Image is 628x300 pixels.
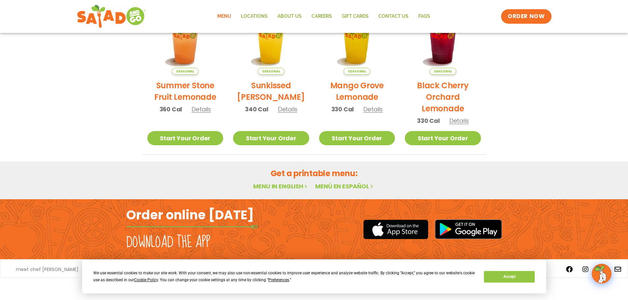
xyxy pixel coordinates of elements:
img: new-SAG-logo-768×292 [77,3,146,30]
h2: Black Cherry Orchard Lemonade [405,80,481,114]
span: Seasonal [344,68,370,75]
h2: Sunkissed [PERSON_NAME] [233,80,309,103]
span: Details [449,117,469,125]
h2: Download the app [126,233,210,252]
img: appstore [363,219,428,240]
span: Details [278,105,297,113]
a: GIFT CARDS [337,9,374,24]
span: Details [192,105,211,113]
span: Seasonal [430,68,456,75]
h2: Get a printable menu: [142,168,486,179]
a: Locations [236,9,273,24]
h2: Summer Stone Fruit Lemonade [147,80,224,103]
span: Details [363,105,383,113]
span: ORDER NOW [508,13,545,20]
img: wpChatIcon [592,264,611,283]
a: ORDER NOW [501,9,551,24]
a: About Us [273,9,307,24]
h2: Order online [DATE] [126,207,254,223]
a: FAQs [413,9,435,24]
a: Menú en español [315,182,374,190]
div: Cookie Consent Prompt [82,260,546,293]
a: Menu [212,9,236,24]
h2: Mango Grove Lemonade [319,80,395,103]
span: Cookie Policy [134,278,158,282]
span: Preferences [268,278,289,282]
img: fork [126,225,258,229]
span: Seasonal [258,68,284,75]
a: Contact Us [374,9,413,24]
button: Accept [484,271,535,283]
a: Start Your Order [233,131,309,145]
a: meet chef [PERSON_NAME] [16,267,78,272]
span: 330 Cal [417,116,440,125]
span: 330 Cal [331,105,354,114]
span: 340 Cal [245,105,268,114]
a: Careers [307,9,337,24]
nav: Menu [212,9,435,24]
a: Menu in English [253,182,309,190]
span: 360 Cal [160,105,182,114]
a: Start Your Order [405,131,481,145]
a: Start Your Order [147,131,224,145]
img: google_play [435,219,502,239]
div: We use essential cookies to make our site work. With your consent, we may also use non-essential ... [93,270,476,284]
span: Seasonal [172,68,198,75]
a: Start Your Order [319,131,395,145]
